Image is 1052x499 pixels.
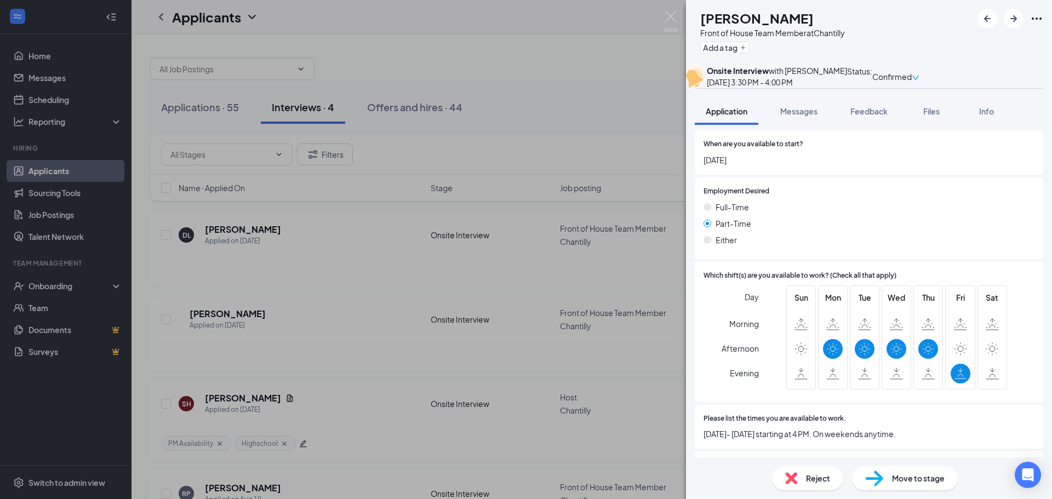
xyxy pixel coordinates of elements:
span: Sun [791,291,811,303]
div: Open Intercom Messenger [1015,462,1041,488]
span: Sat [982,291,1002,303]
h1: [PERSON_NAME] [700,9,814,27]
button: ArrowRight [1004,9,1024,28]
span: Either [716,234,737,246]
span: Afternoon [722,339,759,358]
span: Tue [855,291,874,303]
span: Info [979,106,994,116]
span: Employment Desired [704,186,769,197]
span: Application [706,106,747,116]
span: Confirmed [872,71,912,83]
span: Day [745,291,759,303]
div: [DATE] 3:30 PM - 4:00 PM [707,76,847,88]
span: down [912,74,919,82]
span: Wed [887,291,906,303]
span: Messages [780,106,817,116]
span: [DATE]- [DATE] starting at 4 PM. On weekends anytime. [704,428,1034,440]
span: [DATE] [704,154,1034,166]
span: Which shift(s) are you available to work? (Check all that apply) [704,271,896,281]
span: Fri [951,291,970,303]
span: Reject [806,472,830,484]
span: Part-Time [716,217,751,230]
span: Morning [729,314,759,334]
span: Feedback [850,106,888,116]
span: Files [923,106,940,116]
span: Move to stage [892,472,945,484]
span: When are you available to start? [704,139,803,150]
button: ArrowLeftNew [977,9,997,28]
div: with [PERSON_NAME] [707,65,847,76]
svg: ArrowRight [1007,12,1020,25]
b: Onsite Interview [707,66,769,76]
svg: Plus [740,44,746,51]
svg: Ellipses [1030,12,1043,25]
div: Front of House Team Member at Chantilly [700,27,845,38]
button: PlusAdd a tag [700,42,749,53]
svg: ArrowLeftNew [981,12,994,25]
span: Mon [823,291,843,303]
span: Full-Time [716,201,749,213]
div: Status : [847,65,872,88]
span: Evening [730,363,759,383]
span: Please list the times you are available to work. [704,414,846,424]
span: Thu [918,291,938,303]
